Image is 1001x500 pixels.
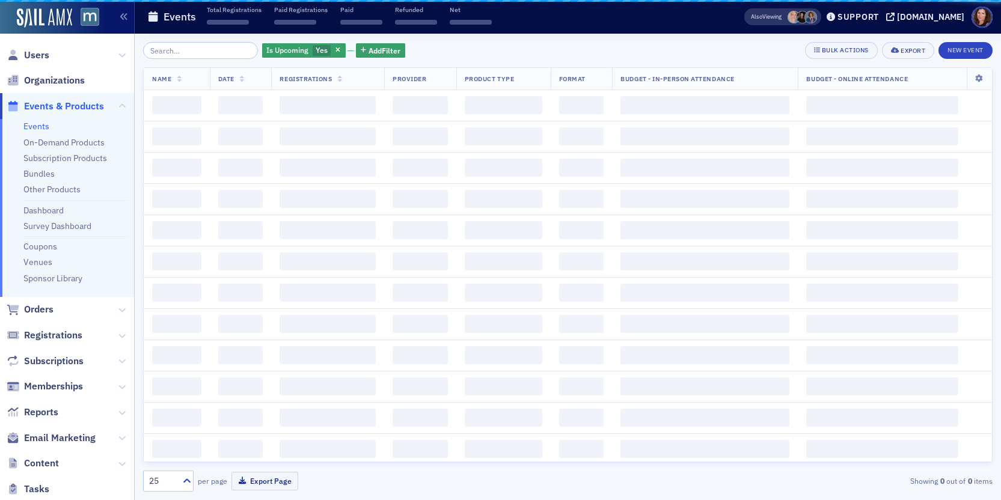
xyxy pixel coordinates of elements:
[393,96,448,114] span: ‌
[806,96,958,114] span: ‌
[620,315,789,333] span: ‌
[450,5,492,14] p: Net
[7,329,82,342] a: Registrations
[559,315,604,333] span: ‌
[280,127,376,145] span: ‌
[24,483,49,496] span: Tasks
[340,5,382,14] p: Paid
[620,377,789,395] span: ‌
[143,42,258,59] input: Search…
[450,20,492,25] span: ‌
[7,100,104,113] a: Events & Products
[356,43,405,58] button: AddFilter
[23,137,105,148] a: On-Demand Products
[559,346,604,364] span: ‌
[7,303,54,316] a: Orders
[7,355,84,368] a: Subscriptions
[393,127,448,145] span: ‌
[218,346,263,364] span: ‌
[17,8,72,28] a: SailAMX
[805,42,878,59] button: Bulk Actions
[280,377,376,395] span: ‌
[788,11,800,23] span: Dee Sullivan
[218,315,263,333] span: ‌
[393,159,448,177] span: ‌
[152,96,201,114] span: ‌
[72,8,99,28] a: View Homepage
[207,20,249,25] span: ‌
[152,346,201,364] span: ‌
[559,409,604,427] span: ‌
[369,45,400,56] span: Add Filter
[393,75,426,83] span: Provider
[393,409,448,427] span: ‌
[198,475,227,486] label: per page
[559,159,604,177] span: ‌
[395,20,437,25] span: ‌
[280,409,376,427] span: ‌
[152,75,171,83] span: Name
[218,127,263,145] span: ‌
[822,47,869,53] div: Bulk Actions
[24,329,82,342] span: Registrations
[280,190,376,208] span: ‌
[620,96,789,114] span: ‌
[393,315,448,333] span: ‌
[218,284,263,302] span: ‌
[718,475,993,486] div: Showing out of items
[218,409,263,427] span: ‌
[393,284,448,302] span: ‌
[620,159,789,177] span: ‌
[465,127,542,145] span: ‌
[340,20,382,25] span: ‌
[393,440,448,458] span: ‌
[938,475,946,486] strong: 0
[152,252,201,270] span: ‌
[231,472,298,490] button: Export Page
[559,75,586,83] span: Format
[23,273,82,284] a: Sponsor Library
[806,377,958,395] span: ‌
[465,252,542,270] span: ‌
[806,252,958,270] span: ‌
[972,7,993,28] span: Profile
[393,346,448,364] span: ‌
[465,440,542,458] span: ‌
[751,13,782,21] span: Viewing
[806,159,958,177] span: ‌
[316,45,328,55] span: Yes
[559,127,604,145] span: ‌
[620,127,789,145] span: ‌
[23,205,64,216] a: Dashboard
[23,221,91,231] a: Survey Dashboard
[218,96,263,114] span: ‌
[897,11,964,22] div: [DOMAIN_NAME]
[152,159,201,177] span: ‌
[280,315,376,333] span: ‌
[901,47,925,54] div: Export
[24,74,85,87] span: Organizations
[620,190,789,208] span: ‌
[465,96,542,114] span: ‌
[152,190,201,208] span: ‌
[620,346,789,364] span: ‌
[23,153,107,163] a: Subscription Products
[7,406,58,419] a: Reports
[796,11,809,23] span: Lauren McDonough
[218,252,263,270] span: ‌
[393,377,448,395] span: ‌
[280,75,332,83] span: Registrations
[152,315,201,333] span: ‌
[280,96,376,114] span: ‌
[465,75,514,83] span: Product Type
[207,5,262,14] p: Total Registrations
[23,241,57,252] a: Coupons
[804,11,817,23] span: Chris Dougherty
[152,284,201,302] span: ‌
[620,221,789,239] span: ‌
[218,159,263,177] span: ‌
[7,49,49,62] a: Users
[280,252,376,270] span: ‌
[149,475,176,487] div: 25
[24,49,49,62] span: Users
